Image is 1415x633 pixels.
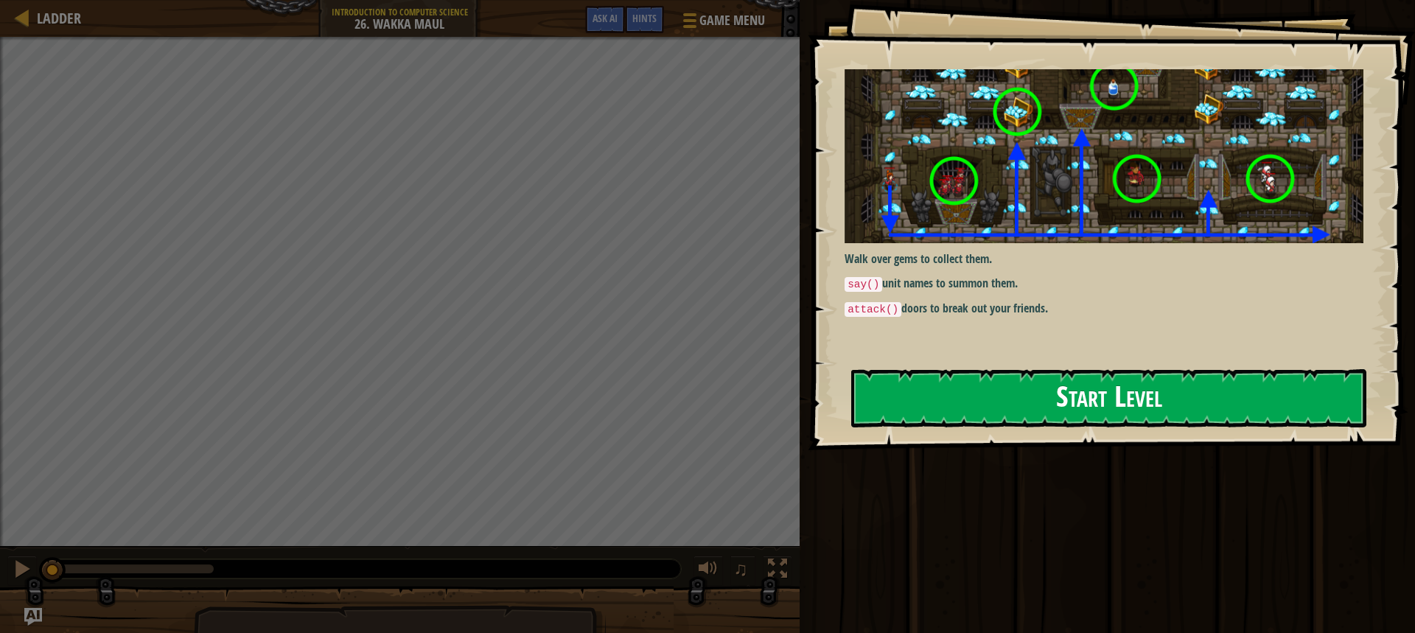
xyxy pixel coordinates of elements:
img: Wakka maul [845,69,1374,243]
button: Game Menu [671,6,774,41]
button: Ctrl + P: Pause [7,556,37,586]
button: Ask AI [24,608,42,626]
code: say() [845,277,882,292]
span: ♫ [733,558,748,580]
span: Ask AI [593,11,618,25]
span: Ladder [37,8,81,28]
button: Ask AI [585,6,625,33]
p: Walk over gems to collect them. [845,251,1374,267]
span: Hints [632,11,657,25]
button: ♫ [730,556,755,586]
p: doors to break out your friends. [845,300,1374,318]
code: attack() [845,302,901,317]
p: unit names to summon them. [845,275,1374,293]
button: Toggle fullscreen [763,556,792,586]
button: Adjust volume [693,556,723,586]
a: Ladder [29,8,81,28]
button: Start Level [851,369,1366,427]
span: Game Menu [699,11,765,30]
